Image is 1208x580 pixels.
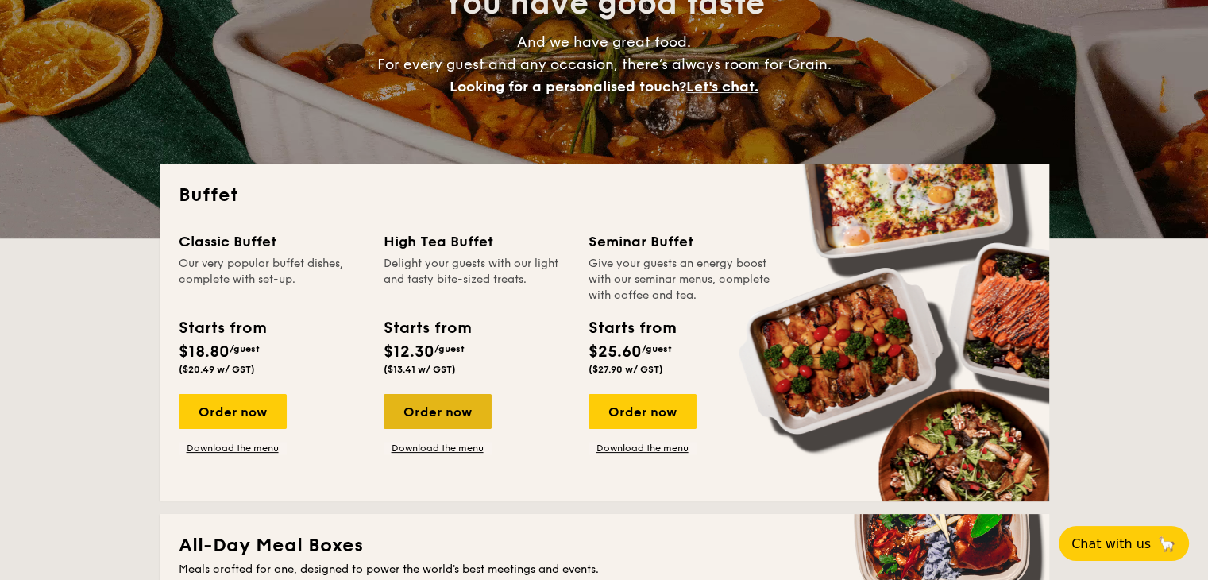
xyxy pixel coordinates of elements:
[686,78,758,95] span: Let's chat.
[179,342,230,362] span: $18.80
[179,442,287,454] a: Download the menu
[384,394,492,429] div: Order now
[384,230,569,253] div: High Tea Buffet
[179,316,265,340] div: Starts from
[1071,536,1151,551] span: Chat with us
[434,343,465,354] span: /guest
[384,316,470,340] div: Starts from
[589,394,697,429] div: Order now
[179,394,287,429] div: Order now
[589,256,774,304] div: Give your guests an energy boost with our seminar menus, complete with coffee and tea.
[179,230,365,253] div: Classic Buffet
[384,256,569,304] div: Delight your guests with our light and tasty bite-sized treats.
[589,364,663,375] span: ($27.90 w/ GST)
[1059,526,1189,561] button: Chat with us🦙
[179,364,255,375] span: ($20.49 w/ GST)
[179,533,1030,559] h2: All-Day Meal Boxes
[589,316,675,340] div: Starts from
[179,183,1030,208] h2: Buffet
[450,78,686,95] span: Looking for a personalised touch?
[642,343,672,354] span: /guest
[384,442,492,454] a: Download the menu
[179,256,365,304] div: Our very popular buffet dishes, complete with set-up.
[589,230,774,253] div: Seminar Buffet
[589,442,697,454] a: Download the menu
[384,342,434,362] span: $12.30
[230,343,260,354] span: /guest
[1157,535,1176,553] span: 🦙
[377,33,832,95] span: And we have great food. For every guest and any occasion, there’s always room for Grain.
[384,364,456,375] span: ($13.41 w/ GST)
[589,342,642,362] span: $25.60
[179,562,1030,578] div: Meals crafted for one, designed to power the world's best meetings and events.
